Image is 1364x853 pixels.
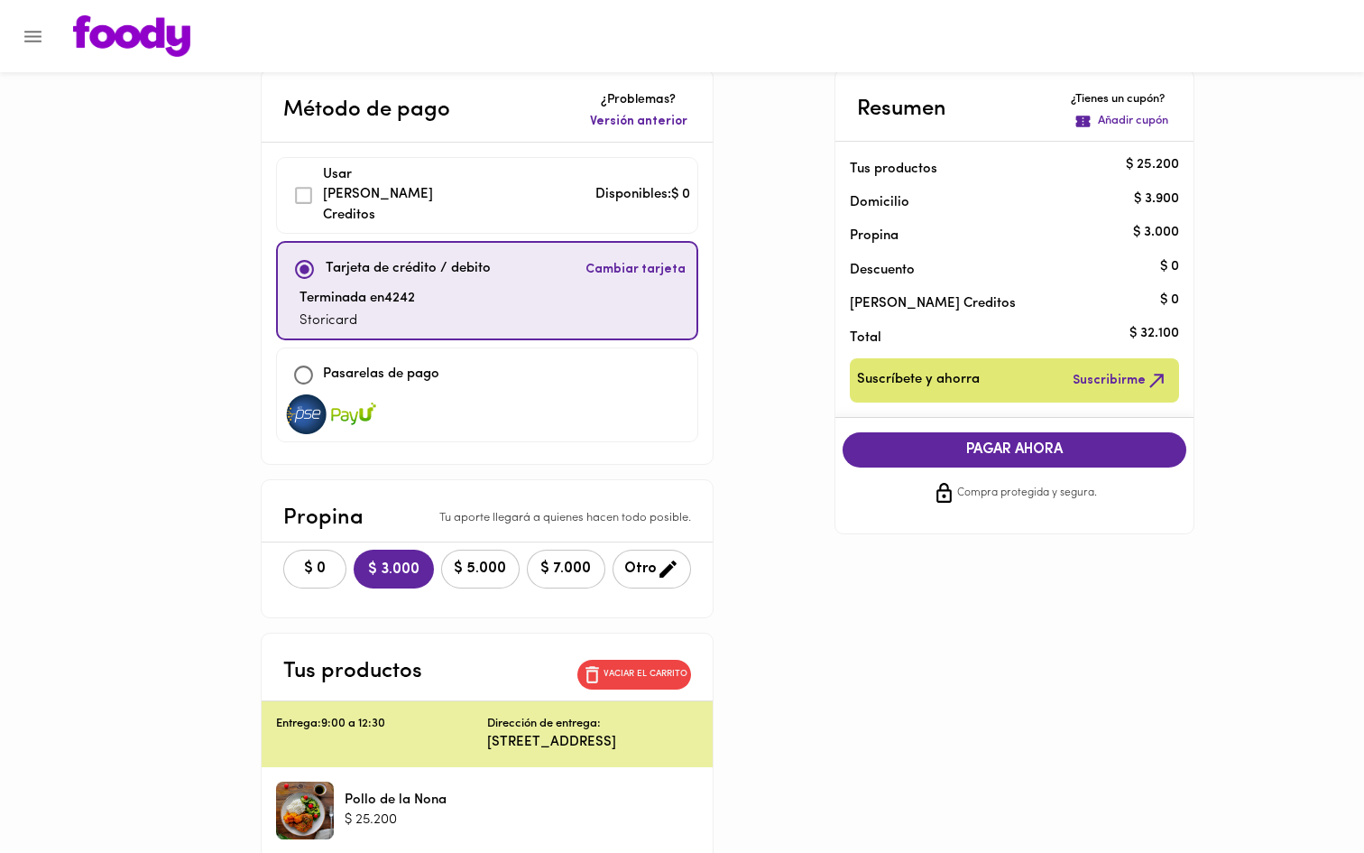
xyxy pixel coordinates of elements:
p: Tarjeta de crédito / debito [326,259,491,280]
span: PAGAR AHORA [861,441,1169,459]
button: Otro [613,550,691,589]
p: Descuento [850,261,915,280]
p: Terminada en 4242 [300,289,415,310]
p: [PERSON_NAME] Creditos [850,294,1151,313]
p: $ 32.100 [1129,325,1179,344]
p: Tus productos [850,160,1151,179]
p: Pasarelas de pago [323,365,439,385]
img: logo.png [73,15,190,57]
p: Usar [PERSON_NAME] Creditos [323,165,447,227]
button: $ 0 [283,550,346,589]
button: Vaciar el carrito [577,660,691,690]
button: PAGAR AHORA [843,432,1187,468]
p: Añadir cupón [1098,113,1168,130]
p: Vaciar el carrito [604,668,687,681]
p: [STREET_ADDRESS] [487,733,698,752]
button: Menu [11,14,55,59]
button: Cambiar tarjeta [582,250,689,289]
p: Propina [850,227,1151,246]
p: Total [850,329,1151,348]
button: Versión anterior [586,109,691,134]
span: Cambiar tarjeta [585,261,686,279]
p: $ 3.900 [1134,190,1179,209]
span: Suscribirme [1073,369,1168,392]
button: Añadir cupón [1071,109,1172,134]
span: Versión anterior [590,113,687,131]
p: ¿Problemas? [586,91,691,109]
p: Tus productos [283,655,422,688]
p: $ 0 [1160,257,1179,276]
p: $ 25.200 [345,811,447,830]
span: Suscríbete y ahorra [857,369,980,392]
button: $ 7.000 [527,550,605,589]
p: $ 0 [1160,291,1179,310]
span: Otro [624,558,679,580]
span: $ 7.000 [539,561,594,578]
p: $ 25.200 [1126,156,1179,175]
p: Disponibles: $ 0 [595,185,690,206]
iframe: Messagebird Livechat Widget [1259,748,1346,835]
p: $ 3.000 [1133,223,1179,242]
button: Suscribirme [1069,366,1172,395]
p: ¿Tienes un cupón? [1071,91,1172,108]
div: Pollo de la Nona [276,782,334,839]
p: Resumen [857,93,946,125]
p: Entrega: 9:00 a 12:30 [276,716,487,733]
p: Dirección de entrega: [487,716,601,733]
p: Propina [283,502,364,534]
p: Método de pago [283,94,450,126]
span: Compra protegida y segura. [957,485,1097,503]
p: Tu aporte llegará a quienes hacen todo posible. [439,510,691,527]
span: $ 3.000 [368,561,419,579]
p: Storicard [300,311,415,332]
span: $ 5.000 [453,561,508,578]
span: $ 0 [295,561,335,578]
button: $ 5.000 [441,550,520,589]
img: visa [331,394,376,434]
p: Pollo de la Nona [345,791,447,810]
p: Domicilio [850,193,909,212]
img: visa [284,394,329,434]
button: $ 3.000 [354,550,434,589]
